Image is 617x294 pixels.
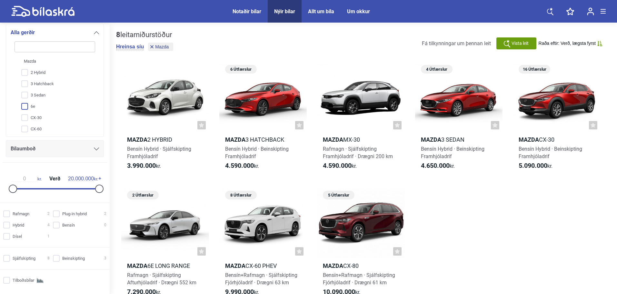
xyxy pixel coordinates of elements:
span: Vista leit [512,40,529,47]
b: Mazda [421,136,441,143]
span: Beinskipting [62,255,85,262]
a: 4 ÚtfærslurMazda3 SedanBensín Hybrid · BeinskiptingFramhjóladrif4.650.000kr. [415,63,503,176]
b: 4.650.000 [421,162,450,169]
button: Raða eftir: Verð, lægsta fyrst [539,41,602,46]
span: 1 [47,233,50,240]
b: Mazda [323,262,343,269]
span: Alla gerðir [11,28,35,37]
span: Mazda [24,58,36,65]
span: 0 [104,222,106,228]
span: Tilboðsbílar [13,277,34,284]
b: Mazda [519,136,539,143]
span: kr. [225,162,259,170]
span: Verð [48,176,62,181]
span: kr. [68,176,98,182]
span: 2 Útfærslur [130,191,155,199]
span: 2 [104,210,106,217]
b: 5.090.000 [519,162,547,169]
span: kr. [127,162,161,170]
span: Dísel [13,233,22,240]
b: Mazda [225,262,245,269]
img: user-login.svg [587,7,594,15]
b: Mazda [323,136,343,143]
span: kr. [323,162,357,170]
h2: 2 Hybrid [121,136,209,143]
span: Bensín Hybrid · Beinskipting Framhjóladrif [225,146,289,159]
h2: 6e Long range [121,262,209,269]
span: 2 [47,210,50,217]
h2: 3 Hatchback [219,136,307,143]
a: Allt um bíla [308,8,334,15]
b: Mazda [127,136,147,143]
span: 5 Útfærslur [326,191,351,199]
a: Nýir bílar [274,8,295,15]
h2: MX-30 [317,136,405,143]
b: 4.590.000 [323,162,352,169]
span: kr. [519,162,552,170]
span: Bensín Hybrid · Beinskipting Framhjóladrif [519,146,582,159]
span: Bensín [62,222,75,228]
h2: CX-80 [317,262,405,269]
a: Um okkur [347,8,370,15]
span: 4 [47,222,50,228]
span: Hybrid [13,222,24,228]
span: Plug-in hybrid [62,210,87,217]
b: Mazda [127,262,147,269]
span: 6 Útfærslur [228,65,254,74]
h2: 3 Sedan [415,136,503,143]
a: MazdaMX-30Rafmagn · SjálfskiptingFramhjóladrif · Drægni 200 km4.590.000kr. [317,63,405,176]
span: Fá tilkynningar um þennan leit [422,40,491,46]
a: 16 ÚtfærslurMazdaCX-30Bensín Hybrid · BeinskiptingFramhjóladrif5.090.000kr. [513,63,601,176]
h2: CX-30 [513,136,601,143]
span: Raða eftir: Verð, lægsta fyrst [539,41,596,46]
button: Mazda [148,43,173,51]
span: 16 Útfærslur [522,65,547,74]
b: 4.590.000 [225,162,254,169]
b: Mazda [225,136,245,143]
span: 8 [47,255,50,262]
a: 6 ÚtfærslurMazda3 HatchbackBensín Hybrid · BeinskiptingFramhjóladrif4.590.000kr. [219,63,307,176]
span: kr. [421,162,455,170]
span: Rafmagn · Sjálfskipting Afturhjóladrif · Drægni 552 km [127,272,196,286]
span: Sjálfskipting [13,255,35,262]
span: Bensín Hybrid · Sjálfskipting Framhjóladrif [127,146,191,159]
a: Notaðir bílar [233,8,261,15]
span: Bílaumboð [11,144,35,153]
span: Bensín+Rafmagn · Sjálfskipting Fjórhjóladrif · Drægni 63 km [225,272,297,286]
div: leitarniðurstöður [116,31,175,39]
span: Rafmagn · Sjálfskipting Framhjóladrif · Drægni 200 km [323,146,393,159]
b: 8 [116,31,120,39]
a: Mazda2 HybridBensín Hybrid · SjálfskiptingFramhjóladrif3.990.000kr. [121,63,209,176]
span: 4 Útfærslur [424,65,449,74]
span: 3 [104,255,106,262]
h2: CX-60 PHEV [219,262,307,269]
span: Rafmagn [13,210,29,217]
span: Bensín Hybrid · Beinskipting Framhjóladrif [421,146,484,159]
b: 3.990.000 [127,162,156,169]
button: Hreinsa síu [116,44,144,50]
span: kr. [12,176,42,182]
span: Mazda [155,45,169,49]
span: Bensín+Rafmagn · Sjálfskipting Fjórhjóladrif · Drægni 61 km [323,272,395,286]
span: 8 Útfærslur [228,191,254,199]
